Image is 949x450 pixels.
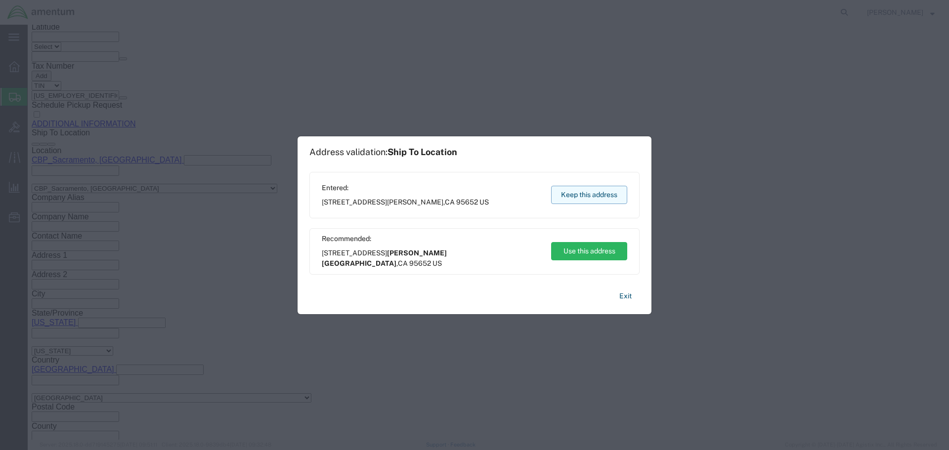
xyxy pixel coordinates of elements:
[432,259,442,267] span: US
[456,198,478,206] span: 95652
[611,287,640,305] button: Exit
[322,183,489,193] span: Entered:
[388,147,457,157] span: Ship To Location
[322,197,489,207] span: [STREET_ADDRESS] ,
[322,248,542,269] span: [STREET_ADDRESS] ,
[551,242,627,260] button: Use this address
[387,198,443,206] span: [PERSON_NAME]
[398,259,408,267] span: CA
[551,186,627,204] button: Keep this address
[479,198,489,206] span: US
[409,259,431,267] span: 95652
[322,249,447,267] span: [PERSON_NAME][GEOGRAPHIC_DATA]
[309,147,457,158] h1: Address validation:
[322,234,542,244] span: Recommended:
[445,198,455,206] span: CA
